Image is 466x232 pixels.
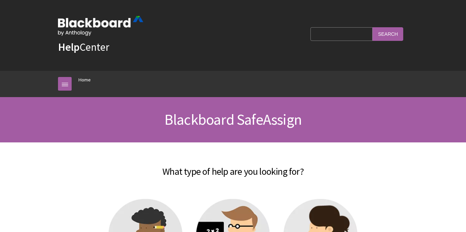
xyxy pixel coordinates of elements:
span: Blackboard SafeAssign [164,110,302,129]
a: Home [78,76,91,84]
a: HelpCenter [58,40,109,54]
img: Blackboard by Anthology [58,16,143,36]
h2: What type of help are you looking for? [58,156,408,179]
input: Search [373,27,403,41]
strong: Help [58,40,79,54]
